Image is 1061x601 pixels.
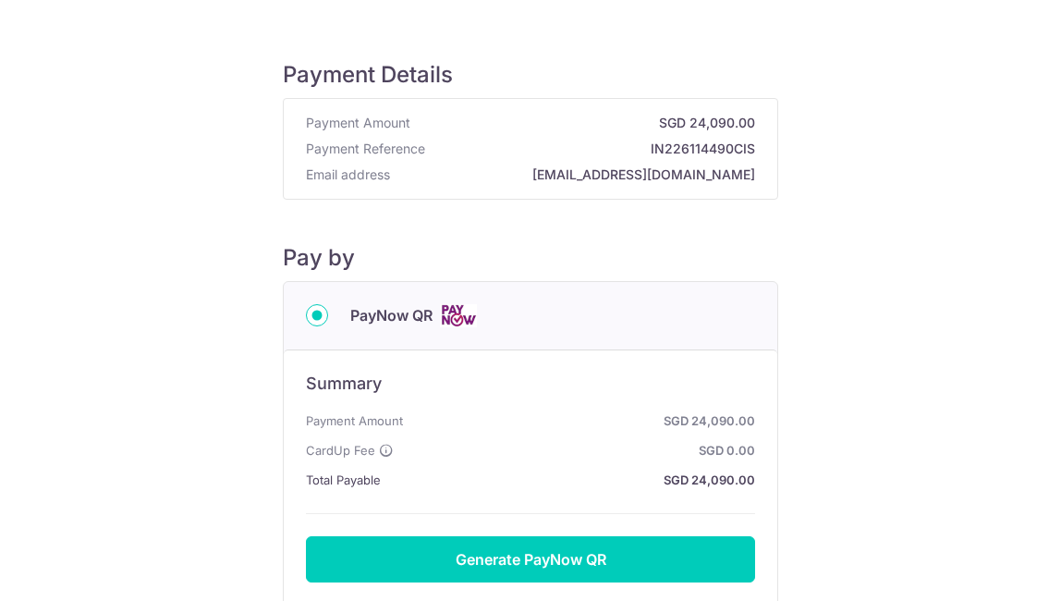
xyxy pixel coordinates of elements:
[418,114,755,132] strong: SGD 24,090.00
[283,61,778,89] h5: Payment Details
[440,304,477,327] img: Cards logo
[306,140,425,158] span: Payment Reference
[401,439,755,461] strong: SGD 0.00
[306,114,410,132] span: Payment Amount
[306,536,755,583] button: Generate PayNow QR
[388,469,755,491] strong: SGD 24,090.00
[410,410,755,432] strong: SGD 24,090.00
[306,166,390,184] span: Email address
[306,469,381,491] span: Total Payable
[433,140,755,158] strong: IN226114490CIS
[397,166,755,184] strong: [EMAIL_ADDRESS][DOMAIN_NAME]
[283,244,778,272] h5: Pay by
[306,373,755,395] h6: Summary
[350,304,433,326] span: PayNow QR
[306,410,403,432] span: Payment Amount
[306,304,755,327] div: PayNow QR Cards logo
[306,439,375,461] span: CardUp Fee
